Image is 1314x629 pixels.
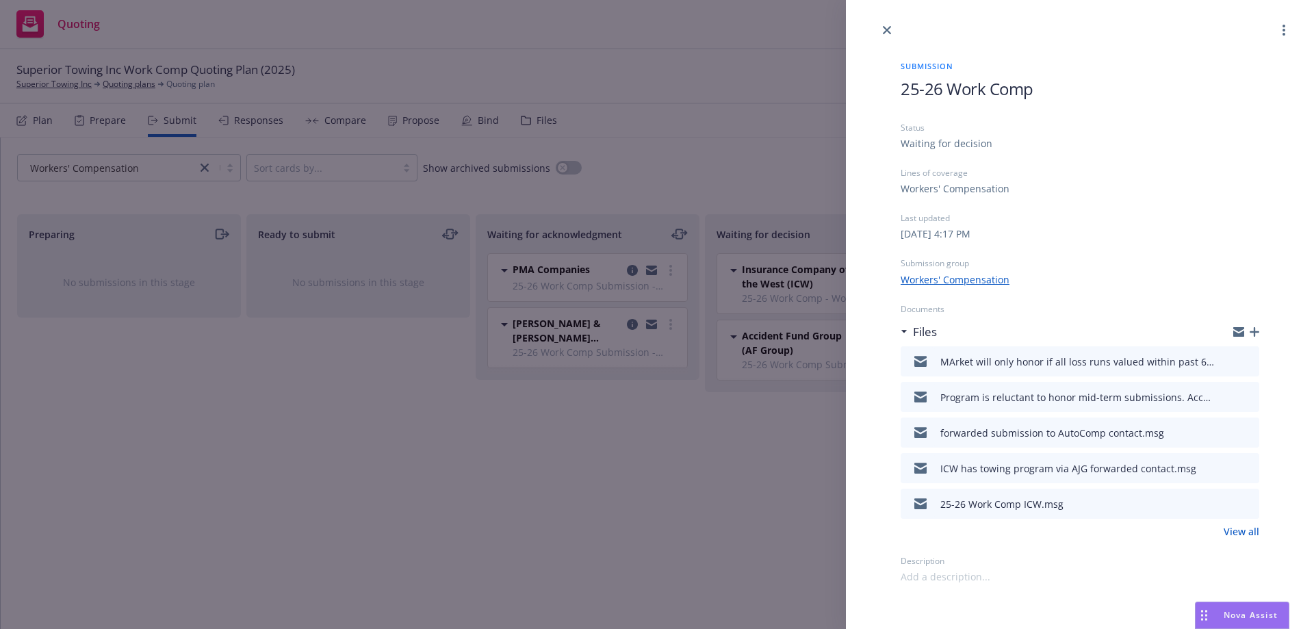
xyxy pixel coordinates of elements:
div: [DATE] 4:17 PM [901,227,970,241]
a: Workers' Compensation [901,272,1009,287]
button: preview file [1241,424,1254,441]
div: MArket will only honor if all loss runs valued within past 60 days..msg [940,355,1214,369]
div: Description [901,555,1259,567]
span: Submission [901,60,1259,72]
a: View all [1224,524,1259,539]
button: preview file [1241,496,1254,512]
div: Files [901,323,937,341]
button: preview file [1241,389,1254,405]
div: forwarded submission to AutoComp contact.msg [940,426,1164,440]
button: download file [1220,460,1231,476]
div: 25-26 Work Comp ICW.msg [940,497,1064,511]
div: Workers' Compensation [901,181,1009,196]
div: Documents [901,303,1259,315]
h3: Files [913,323,937,341]
div: Status [901,122,1259,133]
button: download file [1220,496,1231,512]
span: 25-26 Work Comp [901,77,1033,100]
div: Program is reluctant to honor mid-term submissions. Account has been previously declined for reco... [940,390,1214,405]
button: download file [1220,353,1231,370]
div: Drag to move [1196,602,1213,628]
div: Submission group [901,257,1259,269]
div: Waiting for decision [901,136,992,151]
a: more [1276,22,1292,38]
div: Lines of coverage [901,167,1259,179]
button: Nova Assist [1195,602,1289,629]
button: download file [1220,424,1231,441]
div: ICW has towing program via AJG forwarded contact.msg [940,461,1196,476]
button: preview file [1241,353,1254,370]
div: Last updated [901,212,1259,224]
a: close [879,22,895,38]
span: Nova Assist [1224,609,1278,621]
button: preview file [1241,460,1254,476]
button: download file [1220,389,1231,405]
